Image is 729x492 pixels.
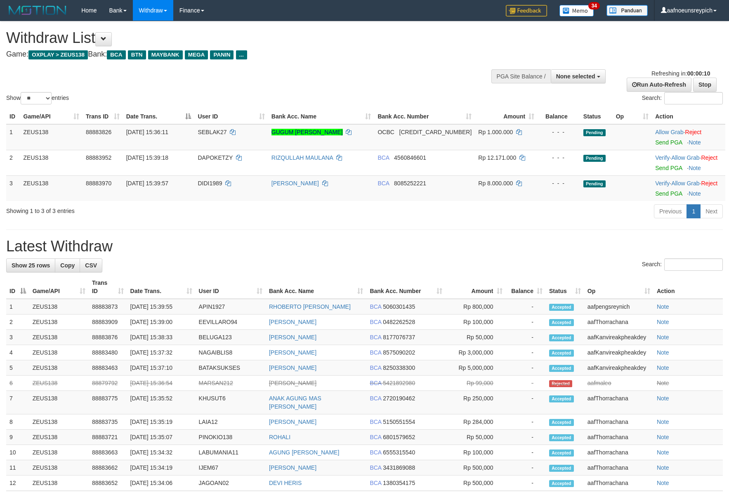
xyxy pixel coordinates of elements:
td: 88883662 [89,460,127,475]
td: Rp 5,000,000 [446,360,505,376]
a: Note [657,464,669,471]
a: ANAK AGUNG MAS [PERSON_NAME] [269,395,321,410]
td: ZEUS138 [29,345,89,360]
td: [DATE] 15:34:19 [127,460,196,475]
span: Copy 6555315540 to clipboard [383,449,415,456]
td: aafKanvireakpheakdey [584,345,654,360]
span: Copy 5421892980 to clipboard [383,380,415,386]
a: Send PGA [655,190,682,197]
a: [PERSON_NAME] [269,464,316,471]
a: [PERSON_NAME] [269,334,316,341]
td: - [506,445,546,460]
span: Copy 693817527163 to clipboard [399,129,472,135]
td: [DATE] 15:39:55 [127,299,196,315]
td: PINOKIO138 [196,430,266,445]
td: aafThorrachana [584,475,654,491]
span: Copy 8575090202 to clipboard [383,349,415,356]
img: MOTION_logo.png [6,4,69,17]
td: [DATE] 15:35:52 [127,391,196,414]
th: Action [652,109,725,124]
span: BCA [370,480,381,486]
strong: 00:00:10 [687,70,710,77]
td: EEVILLARO94 [196,315,266,330]
td: Rp 500,000 [446,475,505,491]
a: Run Auto-Refresh [627,78,691,92]
span: MEGA [185,50,208,59]
td: - [506,391,546,414]
td: aafThorrachana [584,391,654,414]
span: Copy 8085252221 to clipboard [394,180,426,187]
td: 88883721 [89,430,127,445]
div: - - - [541,154,577,162]
span: BCA [370,380,381,386]
td: Rp 50,000 [446,330,505,345]
span: 88883826 [86,129,111,135]
td: aafpengsreynich [584,299,654,315]
td: IJEM67 [196,460,266,475]
a: Note [657,449,669,456]
td: 11 [6,460,29,475]
a: ROHALI [269,434,290,440]
span: BCA [370,303,381,310]
a: [PERSON_NAME] [269,319,316,325]
span: Show 25 rows [12,262,50,269]
span: SEBLAK27 [198,129,226,135]
th: Trans ID: activate to sort column ascending [83,109,123,124]
td: 2 [6,150,20,175]
a: Previous [654,204,687,218]
span: [DATE] 15:39:18 [126,154,168,161]
td: 8 [6,414,29,430]
span: BCA [370,319,381,325]
th: Status: activate to sort column ascending [546,275,584,299]
th: Game/API: activate to sort column ascending [29,275,89,299]
span: Pending [583,155,606,162]
a: RHOBERTO [PERSON_NAME] [269,303,351,310]
td: Rp 250,000 [446,391,505,414]
a: [PERSON_NAME] [269,419,316,425]
th: Bank Acc. Number: activate to sort column ascending [366,275,446,299]
td: 4 [6,345,29,360]
a: Note [657,419,669,425]
td: 88879792 [89,376,127,391]
td: 88883735 [89,414,127,430]
a: Note [657,480,669,486]
td: aafmaleo [584,376,654,391]
td: ZEUS138 [20,175,83,201]
td: BATAKSUKSES [196,360,266,376]
td: - [506,360,546,376]
label: Search: [642,258,723,271]
th: Status [580,109,613,124]
a: Note [657,364,669,371]
span: Accepted [549,304,574,311]
td: 88883652 [89,475,127,491]
span: ... [236,50,247,59]
td: ZEUS138 [29,299,89,315]
span: · [671,180,701,187]
span: OCBC [377,129,394,135]
a: [PERSON_NAME] [271,180,319,187]
span: Accepted [549,419,574,426]
td: 10 [6,445,29,460]
td: 88883909 [89,315,127,330]
th: Amount: activate to sort column ascending [475,109,538,124]
td: Rp 100,000 [446,315,505,330]
td: - [506,299,546,315]
a: Note [657,334,669,341]
span: Accepted [549,449,574,457]
a: Note [657,434,669,440]
span: [DATE] 15:36:11 [126,129,168,135]
a: GUGUM [PERSON_NAME] [271,129,343,135]
h1: Withdraw List [6,30,478,46]
td: Rp 800,000 [446,299,505,315]
span: Copy 8177076737 to clipboard [383,334,415,341]
td: [DATE] 15:39:00 [127,315,196,330]
a: Verify [655,154,670,161]
td: 3 [6,175,20,201]
td: · · [652,150,725,175]
td: MARSAN212 [196,376,266,391]
a: Note [657,395,669,402]
span: BCA [370,449,381,456]
span: Accepted [549,319,574,326]
td: ZEUS138 [29,414,89,430]
td: 88883775 [89,391,127,414]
